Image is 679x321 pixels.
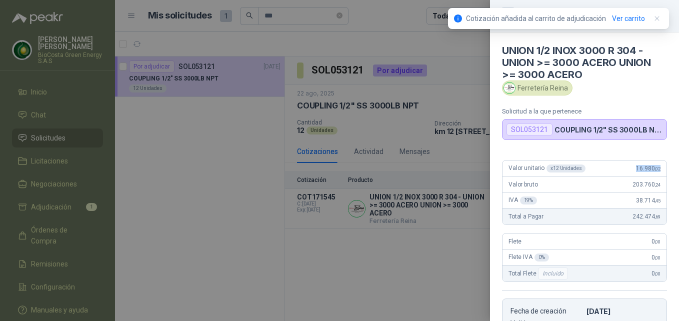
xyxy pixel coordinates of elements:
span: ,24 [654,182,660,187]
p: Solicitud a la que pertenece [502,107,667,115]
span: 242.474 [632,213,660,220]
div: x 12 Unidades [546,164,585,172]
div: Ferretería Reina [502,80,572,95]
span: Flete IVA [508,253,549,261]
span: ,69 [654,214,660,219]
span: 0 [651,238,660,245]
span: 0 [651,254,660,261]
span: Flete [508,238,521,245]
div: SOL053121 [506,123,552,135]
span: 38.714 [636,197,660,204]
p: Fecha de creación [510,307,582,315]
h4: UNION 1/2 INOX 3000 R 304 - UNION >= 3000 ACERO UNION >= 3000 ACERO [502,44,667,80]
span: Valor unitario [508,164,585,172]
p: Cotización añadida al carrito de adjudicación [466,13,606,24]
a: Ver carrito [612,13,645,24]
span: Valor bruto [508,181,537,188]
span: ,00 [654,271,660,276]
p: [DATE] [586,307,658,315]
span: ,02 [654,166,660,171]
span: 0 [651,270,660,277]
p: COUPLING 1/2" SS 3000LB NPT [554,125,662,134]
span: info-circle [454,14,462,22]
span: ,00 [654,239,660,244]
span: Total a Pagar [508,213,543,220]
span: 203.760 [632,181,660,188]
img: Company Logo [504,82,515,93]
div: Incluido [538,267,568,279]
span: Total Flete [508,267,570,279]
div: 0 % [534,253,549,261]
div: 19 % [520,196,537,204]
span: ,45 [654,198,660,203]
span: 16.980 [636,165,660,172]
span: ,00 [654,255,660,260]
span: IVA [508,196,537,204]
